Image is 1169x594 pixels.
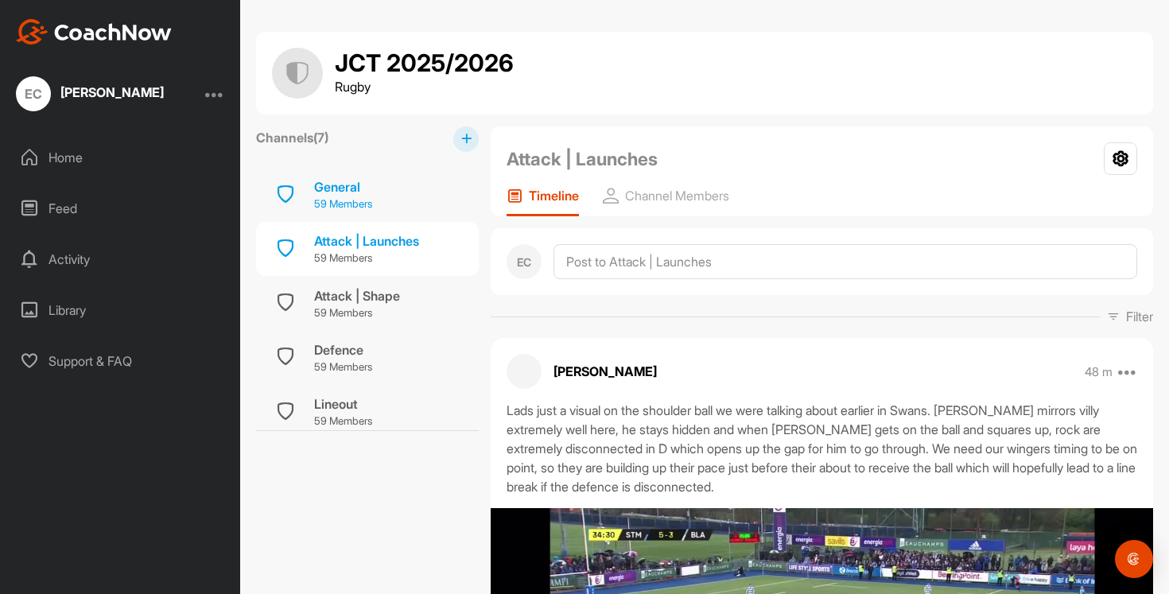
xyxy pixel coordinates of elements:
div: Attack | Launches [314,231,419,250]
p: Channel Members [625,188,729,204]
label: Channels ( 7 ) [256,128,328,147]
div: Defence [314,340,372,359]
p: 48 m [1085,364,1113,380]
h2: Attack | Launches [507,146,658,173]
p: 59 Members [314,196,372,212]
p: 59 Members [314,413,372,429]
div: Open Intercom Messenger [1115,540,1153,578]
p: Rugby [335,77,514,96]
p: [PERSON_NAME] [553,362,657,381]
div: EC [507,244,542,279]
img: CoachNow [16,19,172,45]
p: 59 Members [314,250,419,266]
p: Filter [1126,307,1153,326]
p: 59 Members [314,305,400,321]
div: [PERSON_NAME] [60,86,164,99]
div: EC [16,76,51,111]
div: General [314,177,372,196]
h1: JCT 2025/2026 [335,50,514,77]
div: Library [9,290,233,330]
div: Home [9,138,233,177]
div: Support & FAQ [9,341,233,381]
div: Activity [9,239,233,279]
div: Lads just a visual on the shoulder ball we were talking about earlier in Swans. [PERSON_NAME] mir... [507,401,1137,496]
p: 59 Members [314,359,372,375]
p: Timeline [529,188,579,204]
div: Feed [9,188,233,228]
div: Lineout [314,394,372,413]
div: Attack | Shape [314,286,400,305]
img: group [272,48,323,99]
